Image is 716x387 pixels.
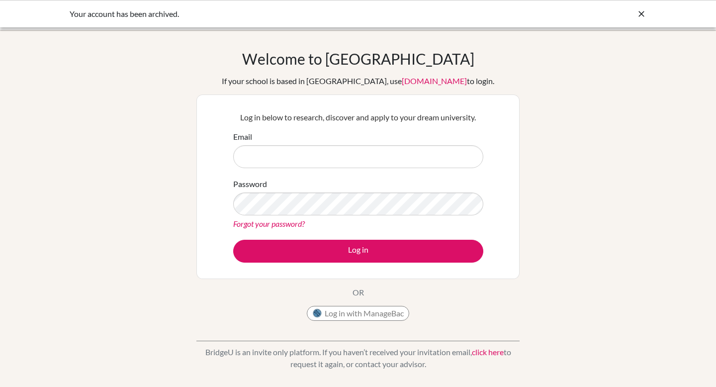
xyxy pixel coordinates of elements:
[233,219,305,228] a: Forgot your password?
[233,111,483,123] p: Log in below to research, discover and apply to your dream university.
[472,347,504,357] a: click here
[242,50,474,68] h1: Welcome to [GEOGRAPHIC_DATA]
[233,178,267,190] label: Password
[307,306,409,321] button: Log in with ManageBac
[353,287,364,298] p: OR
[402,76,467,86] a: [DOMAIN_NAME]
[233,240,483,263] button: Log in
[222,75,494,87] div: If your school is based in [GEOGRAPHIC_DATA], use to login.
[233,131,252,143] label: Email
[70,8,497,20] div: Your account has been archived.
[196,346,520,370] p: BridgeU is an invite only platform. If you haven’t received your invitation email, to request it ...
